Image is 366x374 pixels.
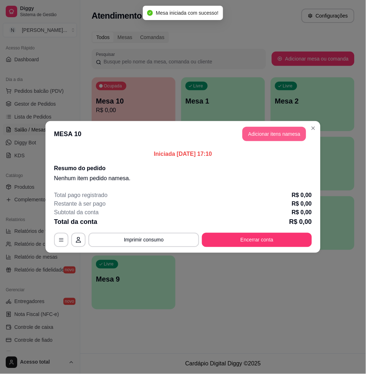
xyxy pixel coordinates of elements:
[202,233,312,247] button: Encerrar conta
[54,164,312,173] h2: Resumo do pedido
[54,200,106,208] p: Restante à ser pago
[156,10,218,16] span: Mesa iniciada com sucesso!
[54,208,99,217] p: Subtotal da conta
[292,191,312,200] p: R$ 0,00
[54,150,312,158] p: Iniciada [DATE] 17:10
[54,191,107,200] p: Total pago registrado
[289,217,312,227] p: R$ 0,00
[242,127,306,141] button: Adicionar itens namesa
[292,208,312,217] p: R$ 0,00
[45,121,321,147] header: MESA 10
[147,10,153,16] span: check-circle
[54,217,97,227] p: Total da conta
[88,233,199,247] button: Imprimir consumo
[292,200,312,208] p: R$ 0,00
[54,174,312,183] p: Nenhum item pedido na mesa .
[308,123,319,134] button: Close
